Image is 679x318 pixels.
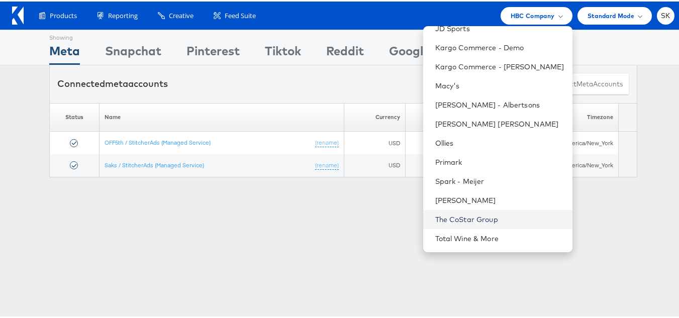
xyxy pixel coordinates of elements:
[435,137,564,147] a: Ollies
[576,78,593,87] span: meta
[435,41,564,51] a: Kargo Commerce - Demo
[435,232,564,242] a: Total Wine & More
[344,153,406,175] td: USD
[511,9,555,20] span: HBC Company
[50,10,77,19] span: Products
[435,98,564,109] a: [PERSON_NAME] - Albertsons
[105,137,211,145] a: OFF5th / StitcherAds (Managed Service)
[315,137,339,146] a: (rename)
[543,71,629,94] button: ConnectmetaAccounts
[435,118,564,128] a: [PERSON_NAME] [PERSON_NAME]
[344,101,406,130] th: Currency
[406,130,514,153] td: 1805005506194464
[406,101,514,130] th: ID
[435,79,564,89] a: Macy's
[265,41,301,63] div: Tiktok
[435,194,564,204] a: [PERSON_NAME]
[105,160,204,167] a: Saks / StitcherAds (Managed Service)
[435,213,564,223] a: The CoStar Group
[50,101,100,130] th: Status
[435,60,564,70] a: Kargo Commerce - [PERSON_NAME]
[435,175,564,185] a: Spark - Meijer
[435,156,564,166] a: Primark
[661,11,670,18] span: SK
[186,41,240,63] div: Pinterest
[105,76,128,88] span: meta
[108,10,138,19] span: Reporting
[225,10,256,19] span: Feed Suite
[49,41,80,63] div: Meta
[169,10,193,19] span: Creative
[588,9,634,20] span: Standard Mode
[57,76,168,89] div: Connected accounts
[406,153,514,175] td: 10159297146815004
[105,41,161,63] div: Snapchat
[389,41,430,63] div: Google
[315,160,339,168] a: (rename)
[49,29,80,41] div: Showing
[326,41,364,63] div: Reddit
[344,130,406,153] td: USD
[100,101,344,130] th: Name
[435,22,564,32] a: JD Sports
